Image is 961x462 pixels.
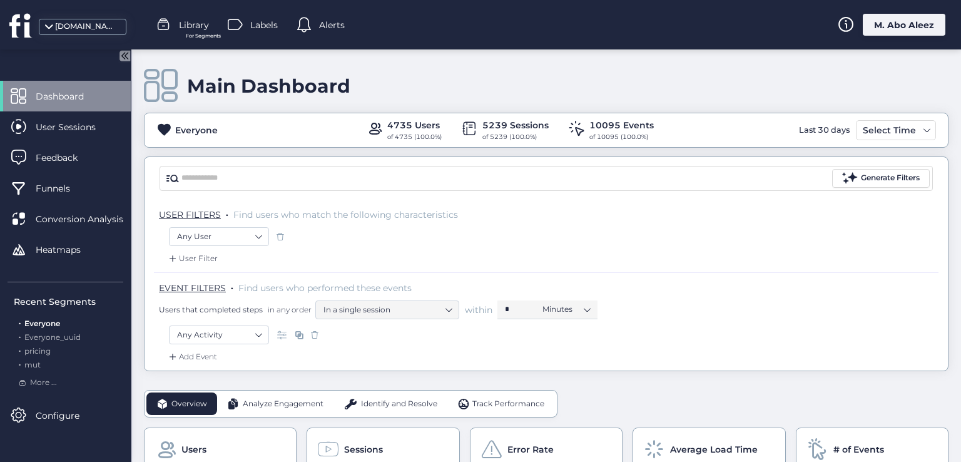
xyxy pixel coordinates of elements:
[36,90,103,103] span: Dashboard
[187,74,350,98] div: Main Dashboard
[177,326,261,344] nz-select-item: Any Activity
[159,304,263,315] span: Users that completed steps
[250,18,278,32] span: Labels
[159,282,226,294] span: EVENT FILTERS
[233,209,458,220] span: Find users who match the following characteristics
[171,398,207,410] span: Overview
[24,332,81,342] span: Everyone_uuid
[19,344,21,356] span: .
[387,118,442,132] div: 4735 Users
[833,443,884,456] span: # of Events
[796,120,853,140] div: Last 30 days
[863,14,945,36] div: M. Abo Aleez
[19,357,21,369] span: .
[166,252,218,265] div: User Filter
[231,280,233,292] span: .
[243,398,323,410] span: Analyze Engagement
[55,21,118,33] div: [DOMAIN_NAME]
[465,304,492,316] span: within
[265,304,312,315] span: in any order
[387,132,442,142] div: of 4735 (100.0%)
[14,295,123,309] div: Recent Segments
[589,118,654,132] div: 10095 Events
[861,172,920,184] div: Generate Filters
[860,123,919,138] div: Select Time
[589,132,654,142] div: of 10095 (100.0%)
[670,443,758,456] span: Average Load Time
[24,319,60,328] span: Everyone
[24,360,41,369] span: mut
[186,32,221,40] span: For Segments
[472,398,544,410] span: Track Performance
[319,18,345,32] span: Alerts
[36,182,89,195] span: Funnels
[542,300,590,319] nz-select-item: Minutes
[30,377,57,389] span: More ...
[226,207,228,219] span: .
[159,209,221,220] span: USER FILTERS
[19,316,21,328] span: .
[179,18,209,32] span: Library
[36,120,114,134] span: User Sessions
[36,151,96,165] span: Feedback
[482,132,549,142] div: of 5239 (100.0%)
[177,227,261,246] nz-select-item: Any User
[323,300,451,319] nz-select-item: In a single session
[36,212,142,226] span: Conversion Analysis
[507,443,554,456] span: Error Rate
[19,330,21,342] span: .
[344,443,383,456] span: Sessions
[24,346,51,356] span: pricing
[832,169,930,188] button: Generate Filters
[175,123,218,137] div: Everyone
[482,118,549,132] div: 5239 Sessions
[181,443,206,456] span: Users
[238,282,412,294] span: Find users who performed these events
[36,243,99,257] span: Heatmaps
[361,398,437,410] span: Identify and Resolve
[36,409,98,423] span: Configure
[166,351,217,363] div: Add Event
